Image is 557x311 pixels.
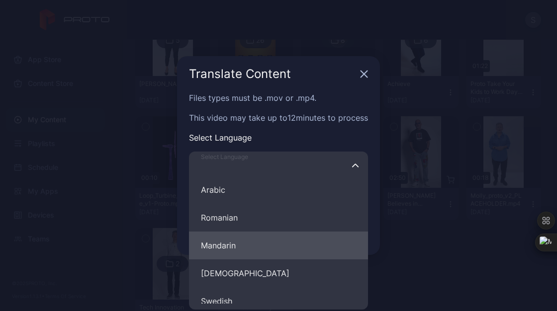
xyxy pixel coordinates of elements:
p: Select Language [189,132,368,144]
button: Select LanguageRomanianMandarin[DEMOGRAPHIC_DATA]Swedish [189,176,368,204]
button: Select LanguageArabicRomanian[DEMOGRAPHIC_DATA]Swedish [189,232,368,259]
p: Files types must be .mov or .mp4. [189,92,368,104]
p: This video may take up to 12 minutes to process [189,112,368,124]
button: Select LanguageArabicRomanianMandarinSwedish [189,259,368,287]
div: Translate Content [189,68,356,80]
input: Select LanguageArabicRomanianMandarin[DEMOGRAPHIC_DATA]Swedish [189,152,368,179]
button: Select LanguageArabicMandarin[DEMOGRAPHIC_DATA]Swedish [189,204,368,232]
span: Select Language [201,153,248,161]
button: Select LanguageArabicRomanianMandarin[DEMOGRAPHIC_DATA]Swedish [351,152,359,179]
